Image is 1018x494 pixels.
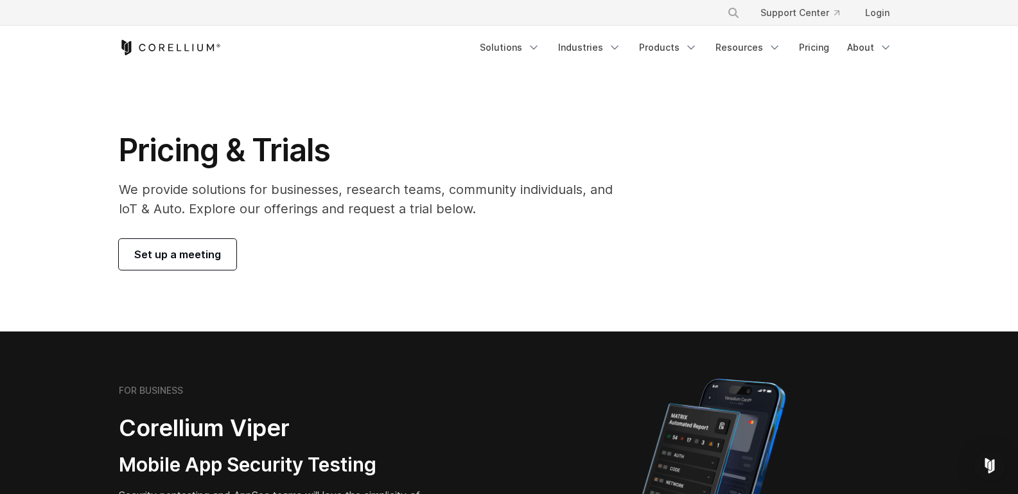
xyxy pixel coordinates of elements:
[550,36,629,59] a: Industries
[839,36,900,59] a: About
[750,1,850,24] a: Support Center
[119,414,448,443] h2: Corellium Viper
[119,180,631,218] p: We provide solutions for businesses, research teams, community individuals, and IoT & Auto. Explo...
[134,247,221,262] span: Set up a meeting
[119,239,236,270] a: Set up a meeting
[119,131,631,170] h1: Pricing & Trials
[472,36,548,59] a: Solutions
[119,385,183,396] h6: FOR BUSINESS
[631,36,705,59] a: Products
[708,36,789,59] a: Resources
[119,453,448,477] h3: Mobile App Security Testing
[472,36,900,59] div: Navigation Menu
[722,1,745,24] button: Search
[791,36,837,59] a: Pricing
[974,450,1005,481] div: Open Intercom Messenger
[119,40,221,55] a: Corellium Home
[712,1,900,24] div: Navigation Menu
[855,1,900,24] a: Login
